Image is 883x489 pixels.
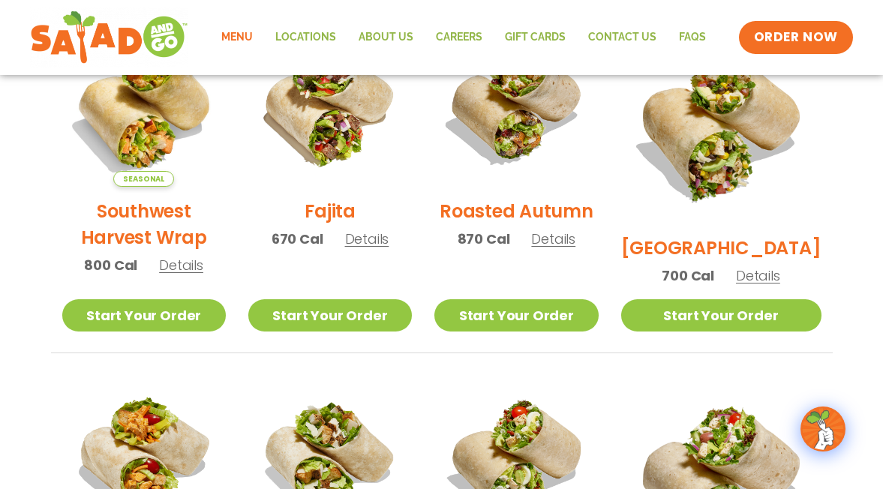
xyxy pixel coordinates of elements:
[662,265,714,286] span: 700 Cal
[210,20,264,55] a: Menu
[248,299,412,331] a: Start Your Order
[434,23,598,187] img: Product photo for Roasted Autumn Wrap
[30,7,188,67] img: new-SAG-logo-768×292
[621,23,821,223] img: Product photo for BBQ Ranch Wrap
[531,229,575,248] span: Details
[159,256,203,274] span: Details
[425,20,494,55] a: Careers
[577,20,668,55] a: Contact Us
[458,229,510,249] span: 870 Cal
[264,20,347,55] a: Locations
[802,408,844,450] img: wpChatIcon
[62,198,226,250] h2: Southwest Harvest Wrap
[248,23,412,187] img: Product photo for Fajita Wrap
[434,299,598,331] a: Start Your Order
[272,229,323,249] span: 670 Cal
[440,198,593,224] h2: Roasted Autumn
[62,299,226,331] a: Start Your Order
[754,28,838,46] span: ORDER NOW
[84,255,137,275] span: 800 Cal
[345,229,389,248] span: Details
[736,266,780,285] span: Details
[621,235,821,261] h2: [GEOGRAPHIC_DATA]
[739,21,853,54] a: ORDER NOW
[305,198,356,224] h2: Fajita
[347,20,425,55] a: About Us
[621,299,821,331] a: Start Your Order
[494,20,577,55] a: GIFT CARDS
[62,23,226,187] img: Product photo for Southwest Harvest Wrap
[668,20,717,55] a: FAQs
[210,20,717,55] nav: Menu
[113,171,174,187] span: Seasonal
